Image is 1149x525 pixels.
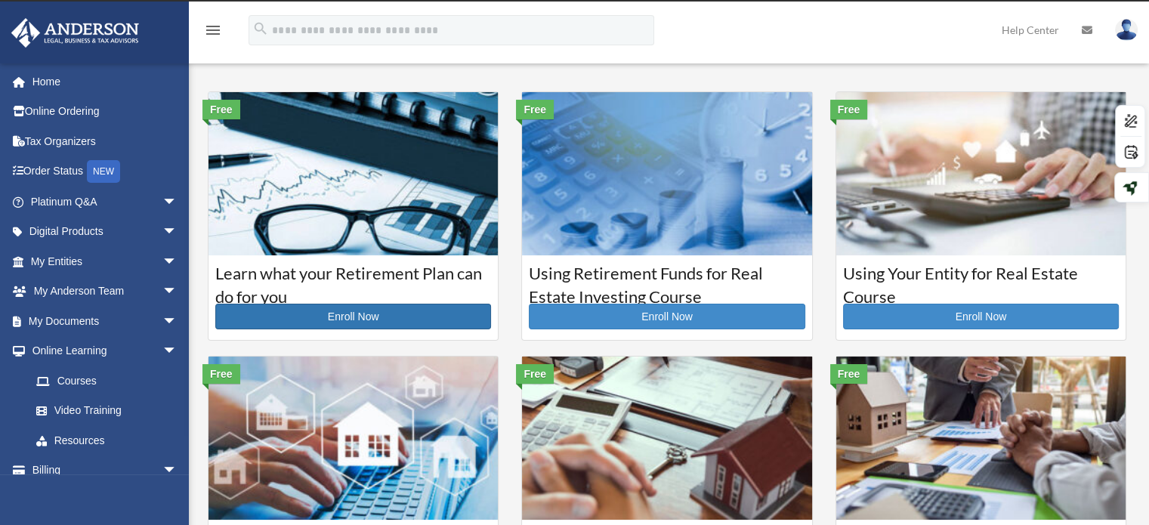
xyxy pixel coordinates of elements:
div: NEW [87,160,120,183]
div: Free [516,364,554,384]
a: Courses [21,366,193,396]
span: arrow_drop_down [162,276,193,307]
i: search [252,20,269,37]
div: Free [830,364,868,384]
div: Free [516,100,554,119]
a: Online Ordering [11,97,200,127]
span: arrow_drop_down [162,187,193,218]
span: arrow_drop_down [162,336,193,367]
div: Free [202,100,240,119]
a: My Anderson Teamarrow_drop_down [11,276,200,307]
span: arrow_drop_down [162,306,193,337]
a: Digital Productsarrow_drop_down [11,217,200,247]
a: Billingarrow_drop_down [11,456,200,486]
img: User Pic [1115,19,1138,41]
div: Free [830,100,868,119]
img: Anderson Advisors Platinum Portal [7,18,144,48]
span: arrow_drop_down [162,456,193,486]
a: Platinum Q&Aarrow_drop_down [11,187,200,217]
a: Online Learningarrow_drop_down [11,336,200,366]
a: My Documentsarrow_drop_down [11,306,200,336]
a: Home [11,66,200,97]
a: Tax Organizers [11,126,200,156]
div: Free [202,364,240,384]
a: Resources [21,425,200,456]
a: menu [204,26,222,39]
span: arrow_drop_down [162,246,193,277]
a: My Entitiesarrow_drop_down [11,246,200,276]
i: menu [204,21,222,39]
a: Order StatusNEW [11,156,200,187]
span: arrow_drop_down [162,217,193,248]
a: Video Training [21,396,200,426]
